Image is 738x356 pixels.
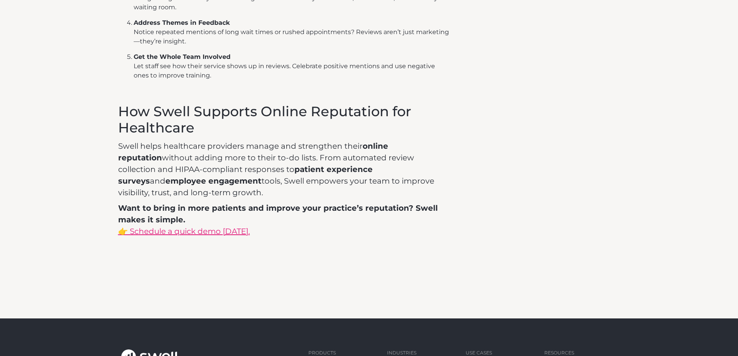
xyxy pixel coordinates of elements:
[118,241,450,253] p: ‍
[118,88,450,100] p: ‍
[165,176,261,186] strong: employee engagement
[134,52,450,80] li: Let staff see how their service shows up in reviews. Celebrate positive mentions and use negative...
[118,141,388,162] strong: online reputation
[134,18,450,46] li: Notice repeated mentions of long wait times or rushed appointments? Reviews aren’t just marketing...
[118,103,450,136] h3: How Swell Supports Online Reputation for Healthcare
[118,140,450,198] p: Swell helps healthcare providers manage and strengthen their without adding more to their to-do l...
[134,53,231,60] strong: Get the Whole Team Involved
[118,165,373,186] strong: patient experience surveys
[118,203,438,224] strong: Want to bring in more patients and improve your practice’s reputation? Swell makes it simple.
[118,227,250,236] a: 👉 Schedule a quick demo [DATE].
[134,19,230,26] strong: Address Themes in Feedback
